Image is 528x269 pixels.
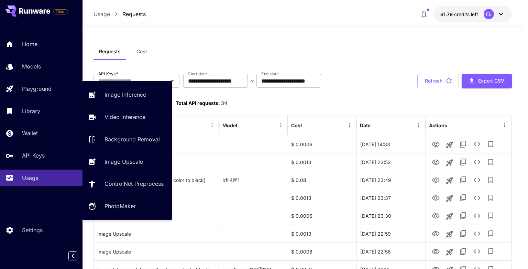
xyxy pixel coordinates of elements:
[276,120,286,130] button: Menu
[484,245,498,258] button: Add to library
[176,100,220,106] span: Total API requests:
[288,225,356,243] div: $ 0.0013
[288,153,356,171] div: $ 0.0013
[456,191,470,205] button: Copy TaskUUID
[484,227,498,240] button: Add to library
[454,11,478,17] span: credits left
[443,192,456,205] button: Launch in playground
[82,109,172,126] a: Video Inference
[371,120,381,130] button: Sort
[97,225,215,243] div: Click to copy prompt
[219,171,288,189] div: bfl:4@1
[470,191,484,205] button: See details
[356,171,425,189] div: 23 Aug, 2025 23:49
[104,158,143,166] p: Image Upscale
[484,155,498,169] button: Add to library
[104,180,164,188] p: ControlNet Preprocess
[429,208,443,223] button: View Image
[443,138,456,152] button: Launch in playground
[356,153,425,171] div: 23 Aug, 2025 23:52
[443,227,456,241] button: Launch in playground
[82,153,172,170] a: Image Upscale
[429,226,443,240] button: View Image
[456,137,470,151] button: Copy TaskUUID
[207,120,217,130] button: Menu
[429,191,443,205] button: View Image
[97,243,215,260] div: Click to copy prompt
[429,244,443,258] button: View Image
[484,9,494,19] div: FL
[484,137,498,151] button: Add to library
[250,77,254,85] p: ~
[22,226,43,234] p: Settings
[433,6,512,22] button: $1.7904
[443,156,456,170] button: Launch in playground
[417,74,459,88] button: Refresh
[356,243,425,260] div: 23 Aug, 2025 22:58
[104,90,146,99] p: Image Inference
[82,175,172,192] a: ControlNet Preprocess
[288,171,356,189] div: $ 0.08
[303,120,312,130] button: Sort
[443,245,456,259] button: Launch in playground
[456,227,470,240] button: Copy TaskUUID
[484,209,498,223] button: Add to library
[456,209,470,223] button: Copy TaskUUID
[356,207,425,225] div: 23 Aug, 2025 23:30
[443,174,456,187] button: Launch in playground
[345,120,354,130] button: Menu
[429,155,443,169] button: View Image
[104,113,145,121] p: Video Inference
[291,122,302,128] div: Cost
[443,209,456,223] button: Launch in playground
[82,198,172,215] a: PhotoMaker
[456,245,470,258] button: Copy TaskUUID
[356,189,425,207] div: 23 Aug, 2025 23:37
[429,173,443,187] button: View Image
[99,49,121,55] span: Requests
[136,49,147,55] span: Cost
[470,209,484,223] button: See details
[238,120,247,130] button: Sort
[82,86,172,103] a: Image Inference
[122,10,146,18] p: Requests
[429,122,447,128] div: Actions
[98,71,118,77] label: API Keys
[456,155,470,169] button: Copy TaskUUID
[414,120,423,130] button: Menu
[429,137,443,151] button: View Image
[82,131,172,148] a: Background Removal
[470,227,484,240] button: See details
[470,173,484,187] button: See details
[53,8,68,16] span: Add your payment card to enable full platform functionality.
[356,135,425,153] div: 24 Aug, 2025 14:33
[288,207,356,225] div: $ 0.0006
[93,10,146,18] nav: breadcrumb
[288,189,356,207] div: $ 0.0013
[22,107,40,115] p: Library
[104,135,160,143] p: Background Removal
[93,10,110,18] p: Usage
[53,9,68,14] span: TRIAL
[22,174,38,182] p: Usage
[484,191,498,205] button: Add to library
[470,245,484,258] button: See details
[22,62,41,71] p: Models
[360,122,371,128] div: Date
[288,243,356,260] div: $ 0.0006
[261,71,278,77] label: End date
[22,151,45,160] p: API Keys
[68,251,77,260] button: Collapse sidebar
[456,173,470,187] button: Copy TaskUUID
[221,100,227,106] span: 34
[22,40,37,48] p: Home
[222,122,237,128] div: Model
[500,120,509,130] button: Menu
[440,11,454,17] span: $1.79
[288,135,356,153] div: $ 0.0006
[22,85,52,93] p: Playground
[356,225,425,243] div: 23 Aug, 2025 22:59
[188,71,207,77] label: Start date
[484,173,498,187] button: Add to library
[74,250,82,262] div: Collapse sidebar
